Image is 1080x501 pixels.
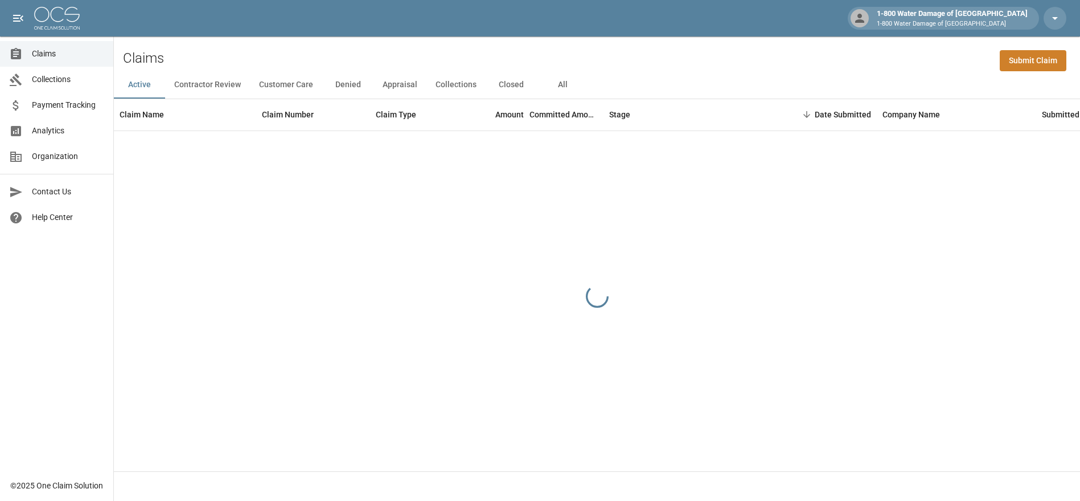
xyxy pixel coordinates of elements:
div: Company Name [877,99,1036,131]
button: Sort [799,107,815,123]
button: Contractor Review [165,71,250,99]
h2: Claims [123,50,164,67]
div: dynamic tabs [114,71,1080,99]
div: Claim Type [370,99,455,131]
p: 1-800 Water Damage of [GEOGRAPHIC_DATA] [877,19,1028,29]
span: Claims [32,48,104,60]
button: Appraisal [373,71,426,99]
span: Help Center [32,211,104,223]
span: Organization [32,150,104,162]
div: 1-800 Water Damage of [GEOGRAPHIC_DATA] [872,8,1032,28]
div: Stage [609,99,630,131]
div: Claim Name [114,99,256,131]
div: © 2025 One Claim Solution [10,480,103,491]
button: All [537,71,588,99]
div: Claim Number [256,99,370,131]
button: Denied [322,71,373,99]
span: Payment Tracking [32,99,104,111]
div: Claim Type [376,99,416,131]
a: Submit Claim [1000,50,1066,71]
span: Contact Us [32,186,104,198]
div: Amount [495,99,524,131]
button: Closed [486,71,537,99]
button: Active [114,71,165,99]
div: Committed Amount [529,99,603,131]
span: Collections [32,74,104,85]
div: Committed Amount [529,99,598,131]
span: Analytics [32,125,104,137]
div: Company Name [882,99,940,131]
div: Date Submitted [815,99,871,131]
div: Claim Number [262,99,314,131]
button: Customer Care [250,71,322,99]
div: Amount [455,99,529,131]
button: Collections [426,71,486,99]
div: Stage [603,99,774,131]
img: ocs-logo-white-transparent.png [34,7,80,30]
div: Claim Name [120,99,164,131]
div: Date Submitted [774,99,877,131]
button: open drawer [7,7,30,30]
